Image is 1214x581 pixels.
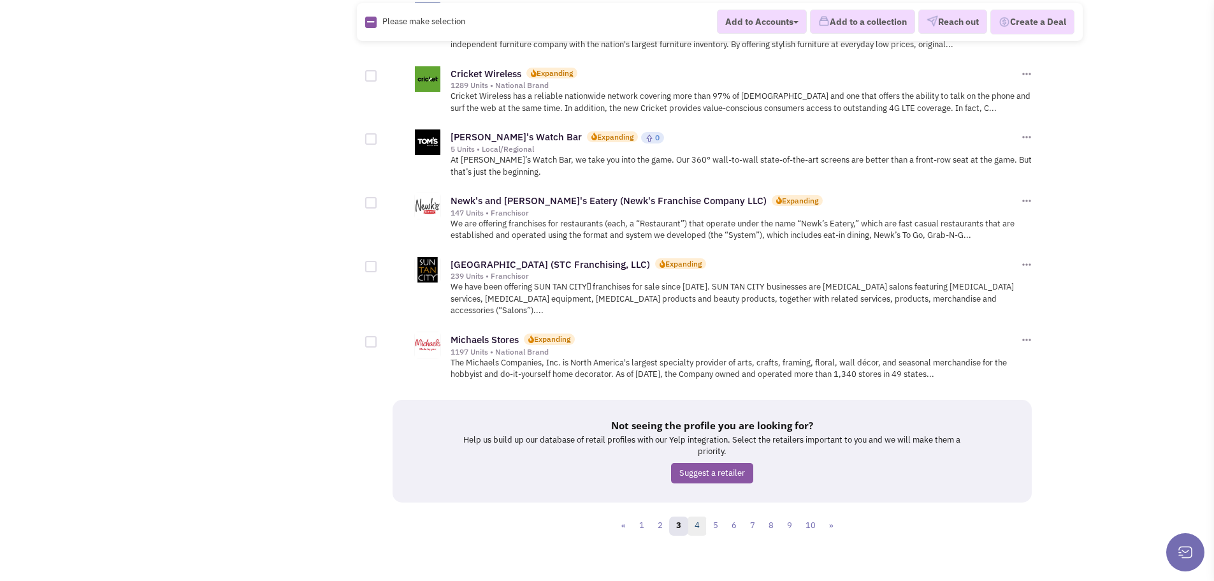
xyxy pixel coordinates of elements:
[451,271,1019,281] div: 239 Units • Franchisor
[451,334,519,346] a: Michaels Stores
[537,68,573,78] div: Expanding
[655,133,660,142] span: 0
[671,463,753,484] a: Suggest a retailer
[534,334,570,344] div: Expanding
[810,10,915,34] button: Add to a collection
[614,517,633,536] a: «
[669,517,688,536] a: 3
[456,419,968,432] h5: Not seeing the profile you are looking for?
[646,134,653,142] img: locallyfamous-upvote.png
[451,91,1034,114] p: Cricket Wireless has a reliable nationwide network covering more than 97% of [DEMOGRAPHIC_DATA] a...
[822,517,841,536] a: »
[918,10,987,34] button: Reach out
[451,195,767,207] a: Newk's and [PERSON_NAME]'s Eatery (Newk's Franchise Company LLC)
[451,208,1019,218] div: 147 Units • Franchisor
[597,131,633,142] div: Expanding
[927,16,938,27] img: VectorPaper_Plane.png
[451,68,521,80] a: Cricket Wireless
[818,16,830,27] img: icon-collection-lavender.png
[456,434,968,458] p: Help us build up our database of retail profiles with our Yelp integration. Select the retailers ...
[782,195,818,206] div: Expanding
[451,131,582,143] a: [PERSON_NAME]'s Watch Bar
[990,10,1074,35] button: Create a Deal
[725,517,744,536] a: 6
[451,80,1019,91] div: 1289 Units • National Brand
[717,10,807,34] button: Add to Accounts
[382,16,465,27] span: Please make selection
[451,281,1034,317] p: We have been offering SUN TAN CITY franchises for sale since [DATE]. SUN TAN CITY businesses are...
[762,517,781,536] a: 8
[451,218,1034,242] p: We are offering franchises for restaurants (each, a “Restaurant”) that operate under the name “Ne...
[451,154,1034,178] p: At [PERSON_NAME]’s Watch Bar, we take you into the game. Our 360° wall-to-wall state-of-the-art s...
[665,258,702,269] div: Expanding
[798,517,823,536] a: 10
[632,517,651,536] a: 1
[651,517,670,536] a: 2
[451,258,650,270] a: [GEOGRAPHIC_DATA] (STC Franchising, LLC)
[780,517,799,536] a: 9
[743,517,762,536] a: 7
[451,347,1019,357] div: 1197 Units • National Brand
[688,517,707,536] a: 4
[451,357,1034,381] p: The Michaels Companies, Inc. is North America's largest specialty provider of arts, crafts, frami...
[451,144,1019,154] div: 5 Units • Local/Regional
[706,517,725,536] a: 5
[999,15,1010,29] img: Deal-Dollar.png
[365,17,377,28] img: Rectangle.png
